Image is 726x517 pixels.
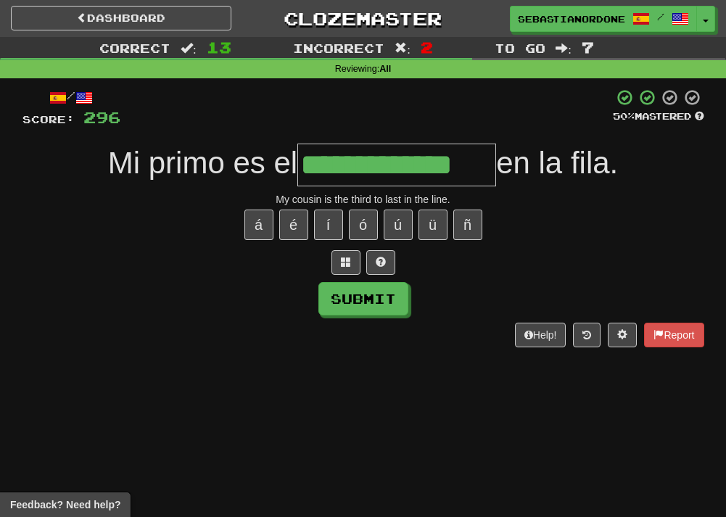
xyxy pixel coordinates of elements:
span: : [556,42,572,54]
button: á [244,210,273,240]
button: Submit [318,282,408,315]
span: / [657,12,664,22]
span: 13 [207,38,231,56]
button: Help! [515,323,566,347]
button: ñ [453,210,482,240]
div: Mastered [613,110,704,123]
button: Round history (alt+y) [573,323,601,347]
span: SebastianOrdonez [518,12,625,25]
a: Clozemaster [253,6,474,31]
span: 2 [421,38,433,56]
button: ü [418,210,447,240]
button: Report [644,323,704,347]
strong: All [379,64,391,74]
span: To go [495,41,545,55]
a: SebastianOrdonez / [510,6,697,32]
span: Incorrect [293,41,384,55]
button: ú [384,210,413,240]
span: Correct [99,41,170,55]
button: é [279,210,308,240]
button: í [314,210,343,240]
button: Switch sentence to multiple choice alt+p [331,250,360,275]
div: / [22,88,120,107]
span: : [181,42,197,54]
span: 50 % [613,110,635,122]
span: 296 [83,108,120,126]
div: My cousin is the third to last in the line. [22,192,704,207]
span: 7 [582,38,594,56]
button: ó [349,210,378,240]
a: Dashboard [11,6,231,30]
span: en la fila. [496,146,618,180]
button: Single letter hint - you only get 1 per sentence and score half the points! alt+h [366,250,395,275]
span: : [395,42,411,54]
span: Score: [22,113,75,125]
span: Mi primo es el [108,146,297,180]
span: Open feedback widget [10,497,120,512]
